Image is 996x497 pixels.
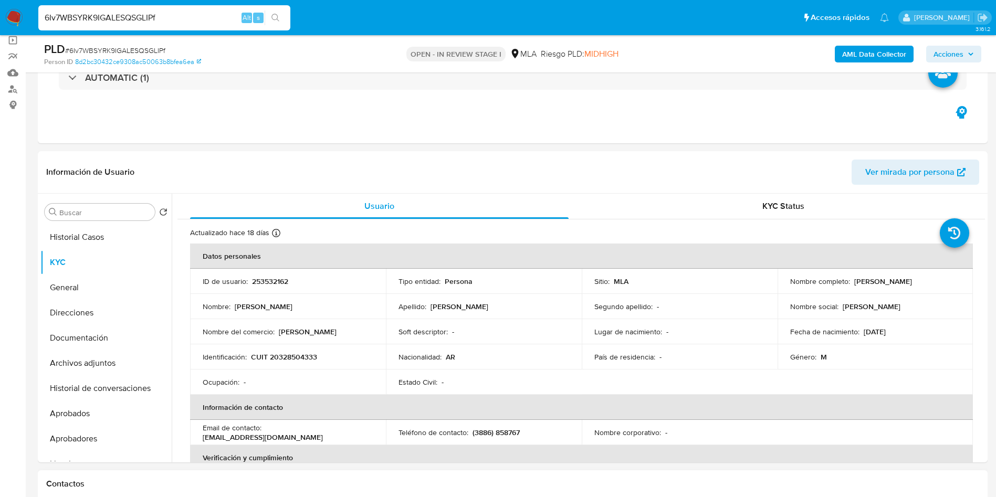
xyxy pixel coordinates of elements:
[864,327,886,336] p: [DATE]
[852,160,979,185] button: Ver mirada por persona
[40,351,172,376] button: Archivos adjuntos
[244,377,246,387] p: -
[40,426,172,451] button: Aprobadores
[835,46,914,62] button: AML Data Collector
[190,228,269,238] p: Actualizado hace 18 días
[44,57,73,67] b: Person ID
[235,302,292,311] p: [PERSON_NAME]
[843,302,900,311] p: [PERSON_NAME]
[399,327,448,336] p: Soft descriptor :
[594,327,662,336] p: Lugar de nacimiento :
[657,302,659,311] p: -
[265,10,286,25] button: search-icon
[594,352,655,362] p: País de residencia :
[541,48,618,60] span: Riesgo PLD:
[279,327,337,336] p: [PERSON_NAME]
[203,377,239,387] p: Ocupación :
[49,208,57,216] button: Buscar
[40,401,172,426] button: Aprobados
[934,46,963,62] span: Acciones
[821,352,827,362] p: M
[666,327,668,336] p: -
[59,66,967,90] div: AUTOMATIC (1)
[594,302,653,311] p: Segundo apellido :
[46,479,979,489] h1: Contactos
[46,167,134,177] h1: Información de Usuario
[40,275,172,300] button: General
[977,12,988,23] a: Salir
[665,428,667,437] p: -
[406,47,506,61] p: OPEN - IN REVIEW STAGE I
[44,40,65,57] b: PLD
[203,423,261,432] p: Email de contacto :
[75,57,201,67] a: 8d2bc30432ce9308ac50063b8bfea6ea
[914,13,973,23] p: julieta.rodriguez@mercadolibre.com
[257,13,260,23] span: s
[811,12,869,23] span: Accesos rápidos
[452,327,454,336] p: -
[190,445,973,470] th: Verificación y cumplimiento
[584,48,618,60] span: MIDHIGH
[399,352,442,362] p: Nacionalidad :
[252,277,288,286] p: 253532162
[40,451,172,477] button: Lista Interna
[431,302,488,311] p: [PERSON_NAME]
[790,327,859,336] p: Fecha de nacimiento :
[40,250,172,275] button: KYC
[159,208,167,219] button: Volver al orden por defecto
[442,377,444,387] p: -
[399,428,468,437] p: Teléfono de contacto :
[203,277,248,286] p: ID de usuario :
[976,25,991,33] span: 3.161.2
[203,302,230,311] p: Nombre :
[251,352,317,362] p: CUIT 20328504333
[880,13,889,22] a: Notificaciones
[203,352,247,362] p: Identificación :
[842,46,906,62] b: AML Data Collector
[40,225,172,250] button: Historial Casos
[203,432,323,442] p: [EMAIL_ADDRESS][DOMAIN_NAME]
[594,277,610,286] p: Sitio :
[446,352,455,362] p: AR
[190,244,973,269] th: Datos personales
[243,13,251,23] span: Alt
[614,277,628,286] p: MLA
[790,277,850,286] p: Nombre completo :
[790,302,838,311] p: Nombre social :
[85,72,149,83] h3: AUTOMATIC (1)
[399,377,437,387] p: Estado Civil :
[65,45,165,56] span: # 6Iv7WBSYRK9IGALESQSGLIPf
[854,277,912,286] p: [PERSON_NAME]
[473,428,520,437] p: (3886) 858767
[190,395,973,420] th: Información de contacto
[790,352,816,362] p: Género :
[445,277,473,286] p: Persona
[38,11,290,25] input: Buscar usuario o caso...
[203,327,275,336] p: Nombre del comercio :
[762,200,804,212] span: KYC Status
[926,46,981,62] button: Acciones
[59,208,151,217] input: Buscar
[40,376,172,401] button: Historial de conversaciones
[364,200,394,212] span: Usuario
[40,325,172,351] button: Documentación
[399,277,441,286] p: Tipo entidad :
[40,300,172,325] button: Direcciones
[659,352,662,362] p: -
[510,48,537,60] div: MLA
[865,160,955,185] span: Ver mirada por persona
[399,302,426,311] p: Apellido :
[594,428,661,437] p: Nombre corporativo :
